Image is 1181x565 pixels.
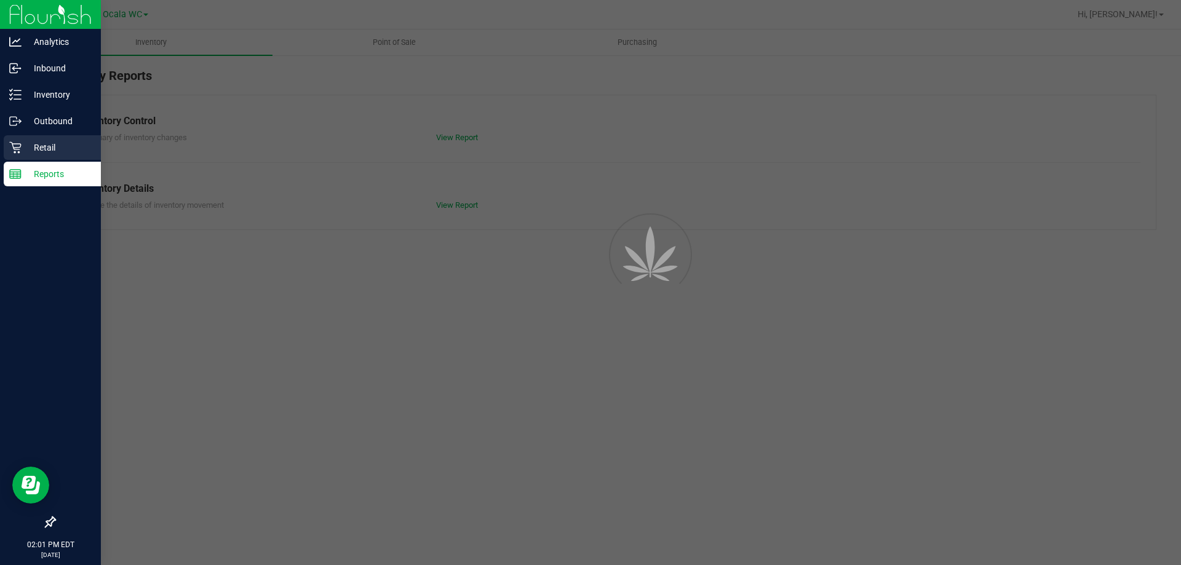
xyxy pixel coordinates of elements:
[12,467,49,504] iframe: Resource center
[9,89,22,101] inline-svg: Inventory
[22,140,95,155] p: Retail
[9,168,22,180] inline-svg: Reports
[6,550,95,559] p: [DATE]
[22,114,95,128] p: Outbound
[22,34,95,49] p: Analytics
[6,539,95,550] p: 02:01 PM EDT
[9,36,22,48] inline-svg: Analytics
[22,61,95,76] p: Inbound
[9,115,22,127] inline-svg: Outbound
[22,167,95,181] p: Reports
[22,87,95,102] p: Inventory
[9,62,22,74] inline-svg: Inbound
[9,141,22,154] inline-svg: Retail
